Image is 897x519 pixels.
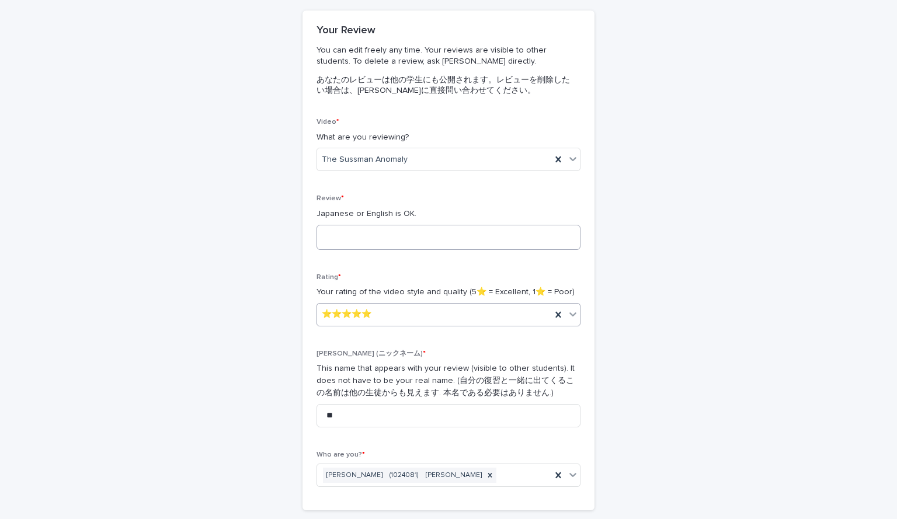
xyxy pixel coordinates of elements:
[317,286,580,298] p: Your rating of the video style and quality (5⭐️ = Excellent, 1⭐️ = Poor)
[317,363,580,399] p: This name that appears with your review (visible to other students). It does not have to be your ...
[317,451,365,458] span: Who are you?
[322,154,408,166] span: The Sussman Anomaly
[317,45,576,66] p: You can edit freely any time. Your reviews are visible to other students. To delete a review, ask...
[323,468,484,483] div: [PERSON_NAME] (1024081) [PERSON_NAME]
[317,195,344,202] span: Review
[317,350,426,357] span: [PERSON_NAME] (ニックネーム)
[317,274,341,281] span: Rating
[322,308,371,321] span: ⭐️⭐️⭐️⭐️⭐️
[317,25,376,37] h2: Your Review
[317,208,580,220] p: Japanese or English is OK.
[317,131,580,144] p: What are you reviewing?
[317,119,339,126] span: Video
[317,75,576,96] p: あなたのレビューは他の学生にも公開されます。レビューを削除したい場合は、[PERSON_NAME]に直接問い合わせてください。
